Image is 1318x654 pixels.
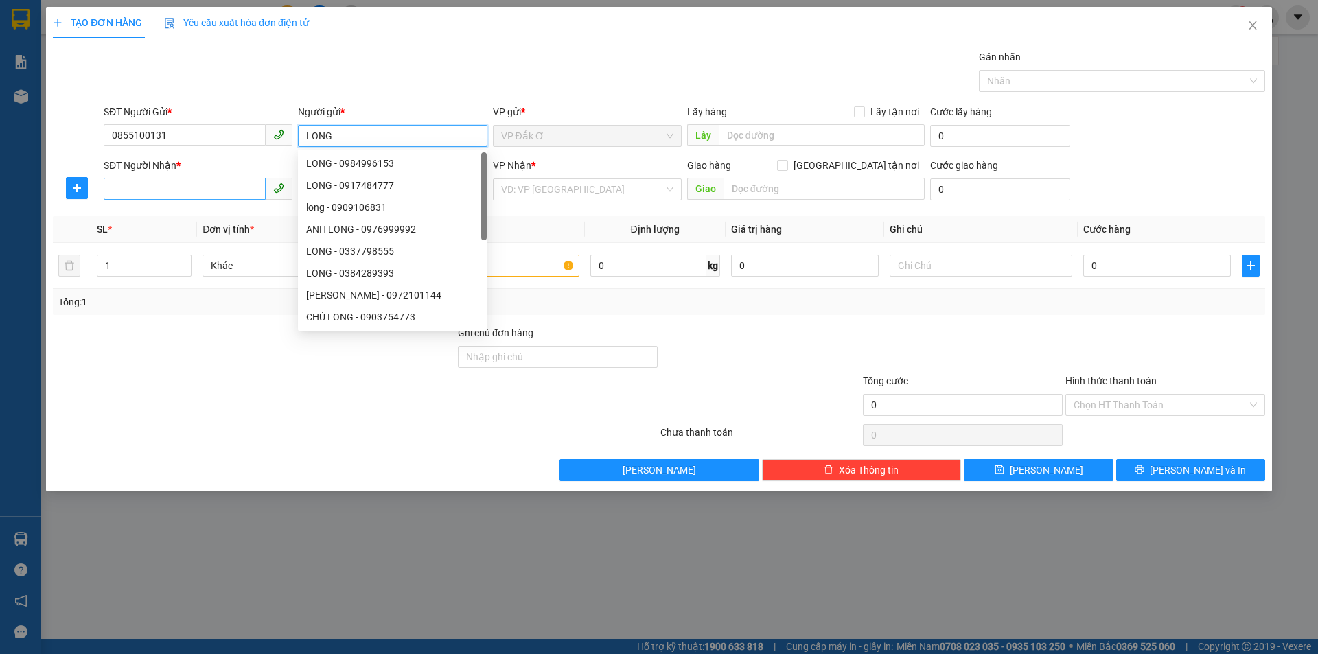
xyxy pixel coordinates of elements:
[298,174,487,196] div: LONG - 0917484777
[1234,7,1272,45] button: Close
[687,178,724,200] span: Giao
[979,51,1021,62] label: Gán nhãn
[203,224,254,235] span: Đơn vị tính
[1242,255,1260,277] button: plus
[762,459,962,481] button: deleteXóa Thông tin
[706,255,720,277] span: kg
[824,465,833,476] span: delete
[298,152,487,174] div: LONG - 0984996153
[306,222,478,237] div: ANH LONG - 0976999992
[1010,463,1083,478] span: [PERSON_NAME]
[1150,463,1246,478] span: [PERSON_NAME] và In
[493,104,682,119] div: VP gửi
[97,224,108,235] span: SL
[458,327,533,338] label: Ghi chú đơn hàng
[1065,375,1157,386] label: Hình thức thanh toán
[306,310,478,325] div: CHÚ LONG - 0903754773
[863,375,908,386] span: Tổng cước
[724,178,925,200] input: Dọc đường
[1083,224,1131,235] span: Cước hàng
[930,106,992,117] label: Cước lấy hàng
[788,158,925,173] span: [GEOGRAPHIC_DATA] tận nơi
[458,346,658,368] input: Ghi chú đơn hàng
[631,224,680,235] span: Định lượng
[66,177,88,199] button: plus
[890,255,1072,277] input: Ghi Chú
[298,218,487,240] div: ANH LONG - 0976999992
[396,255,579,277] input: VD: Bàn, Ghế
[719,124,925,146] input: Dọc đường
[1242,260,1259,271] span: plus
[306,156,478,171] div: LONG - 0984996153
[53,17,142,28] span: TẠO ĐƠN HÀNG
[176,266,191,276] span: Decrease Value
[273,129,284,140] span: phone
[1247,20,1258,31] span: close
[176,255,191,266] span: Increase Value
[687,106,727,117] span: Lấy hàng
[306,244,478,259] div: LONG - 0337798555
[298,196,487,218] div: long - 0909106831
[58,255,80,277] button: delete
[659,425,862,449] div: Chưa thanh toán
[104,158,292,173] div: SĐT Người Nhận
[164,17,309,28] span: Yêu cầu xuất hóa đơn điện tử
[67,183,87,194] span: plus
[298,240,487,262] div: LONG - 0337798555
[687,160,731,171] span: Giao hàng
[53,18,62,27] span: plus
[731,224,782,235] span: Giá trị hàng
[306,178,478,193] div: LONG - 0917484777
[930,160,998,171] label: Cước giao hàng
[964,459,1113,481] button: save[PERSON_NAME]
[180,267,188,275] span: down
[930,125,1070,147] input: Cước lấy hàng
[298,104,487,119] div: Người gửi
[164,18,175,29] img: icon
[493,160,531,171] span: VP Nhận
[306,200,478,215] div: long - 0909106831
[687,124,719,146] span: Lấy
[58,294,509,310] div: Tổng: 1
[1116,459,1265,481] button: printer[PERSON_NAME] và In
[865,104,925,119] span: Lấy tận nơi
[559,459,759,481] button: [PERSON_NAME]
[884,216,1078,243] th: Ghi chú
[211,255,377,276] span: Khác
[995,465,1004,476] span: save
[298,306,487,328] div: CHÚ LONG - 0903754773
[306,288,478,303] div: [PERSON_NAME] - 0972101144
[104,104,292,119] div: SĐT Người Gửi
[180,257,188,266] span: up
[273,183,284,194] span: phone
[298,262,487,284] div: LONG - 0384289393
[623,463,696,478] span: [PERSON_NAME]
[501,126,673,146] span: VP Đắk Ơ
[306,266,478,281] div: LONG - 0384289393
[298,284,487,306] div: HOÀNG LONG - 0972101144
[731,255,879,277] input: 0
[930,178,1070,200] input: Cước giao hàng
[839,463,899,478] span: Xóa Thông tin
[1135,465,1144,476] span: printer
